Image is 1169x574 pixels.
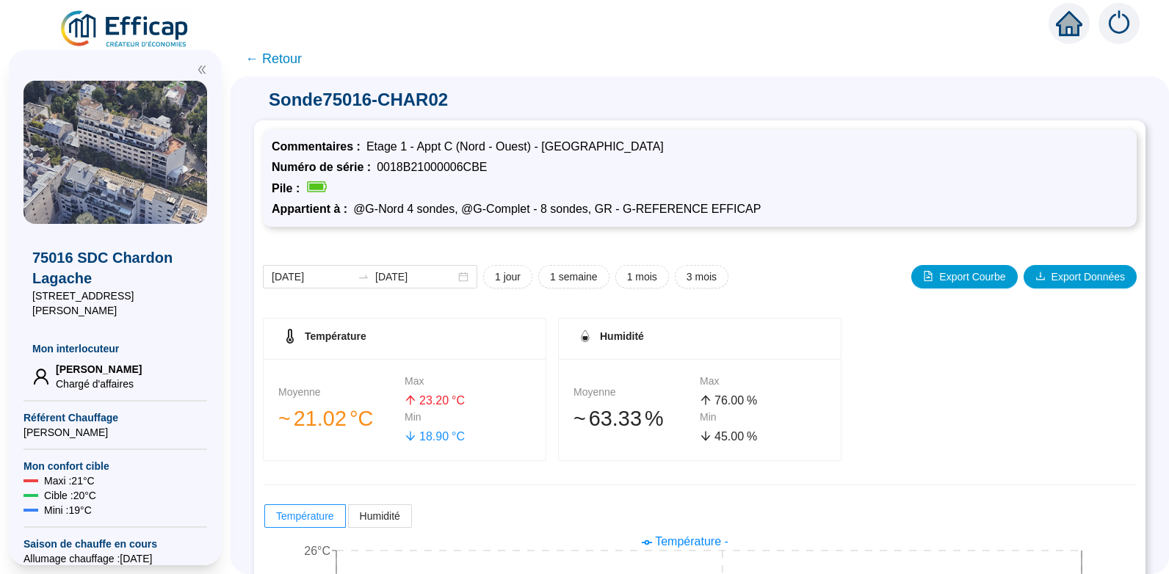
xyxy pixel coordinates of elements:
span: Appartient à : [272,203,353,215]
span: [PERSON_NAME] [56,362,142,377]
div: Max [700,374,826,389]
input: Date de fin [375,269,455,285]
span: Export Données [1052,269,1125,285]
span: Commentaires : [272,140,366,153]
span: 3 mois [687,269,717,285]
span: Température - [655,535,728,548]
div: Max [405,374,531,389]
span: download [1035,271,1046,281]
span: home [1056,10,1082,37]
span: Humidité [360,510,400,522]
button: Export Données [1024,265,1137,288]
span: .02 [317,407,347,430]
span: 21 [294,407,317,430]
span: Maxi : 21 °C [44,473,95,488]
div: Moyenne [573,385,700,400]
span: user [32,368,50,385]
button: 1 jour [483,265,532,288]
span: Référent Chauffage [23,410,207,425]
span: Température [305,330,366,342]
span: arrow-down [405,430,416,442]
span: °C [350,403,373,435]
input: Date de début [272,269,352,285]
button: 1 mois [615,265,669,288]
span: 23 [419,394,433,407]
span: 1 semaine [550,269,598,285]
img: efficap energie logo [59,9,192,50]
span: .00 [728,430,744,443]
span: 63 [589,407,612,430]
span: .20 [433,394,449,407]
button: 3 mois [675,265,728,288]
span: Chargé d'affaires [56,377,142,391]
span: 1 mois [627,269,657,285]
span: .00 [728,394,744,407]
span: °C [452,428,465,446]
span: .90 [433,430,449,443]
span: Mini : 19 °C [44,503,92,517]
span: 0018B21000006CBE [377,161,487,173]
span: arrow-up [700,394,712,406]
span: Pile : [272,182,305,195]
span: to [358,271,369,283]
span: Mon interlocuteur [32,341,198,356]
span: % [747,392,757,410]
span: Sonde 75016-CHAR02 [254,88,1146,112]
span: @G-Nord 4 sondes, @G-Complet - 8 sondes, GR - G-REFERENCE EFFICAP [353,203,761,215]
span: Mon confort cible [23,459,207,473]
span: °C [452,392,465,410]
span: 󠁾~ [278,403,291,435]
span: .33 [612,407,642,430]
span: swap-right [358,271,369,283]
span: Allumage chauffage : [DATE] [23,551,207,566]
span: arrow-down [700,430,712,442]
span: Température [276,510,334,522]
span: 1 jour [495,269,521,285]
span: Cible : 20 °C [44,488,96,503]
tspan: 26°C [304,545,330,557]
span: Numéro de série : [272,161,377,173]
span: % [645,403,664,435]
div: Min [700,410,826,425]
div: Moyenne [278,385,405,400]
span: Etage 1 - Appt C (Nord - Ouest) - [GEOGRAPHIC_DATA] [366,140,664,153]
div: Min [405,410,531,425]
span: 76 [714,394,728,407]
span: [STREET_ADDRESS][PERSON_NAME] [32,288,198,318]
button: 1 semaine [538,265,609,288]
span: double-left [197,65,207,75]
span: Saison de chauffe en cours [23,537,207,551]
img: alerts [1099,3,1140,44]
span: Humidité [600,330,644,342]
span: [PERSON_NAME] [23,425,207,440]
span: ← Retour [245,48,302,69]
span: Export Courbe [939,269,1005,285]
span: 18 [419,430,433,443]
span: 45 [714,430,728,443]
span: file-image [923,271,933,281]
span: 󠁾~ [573,403,586,435]
span: % [747,428,757,446]
span: arrow-up [405,394,416,406]
button: Export Courbe [911,265,1017,288]
span: 75016 SDC Chardon Lagache [32,247,198,288]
